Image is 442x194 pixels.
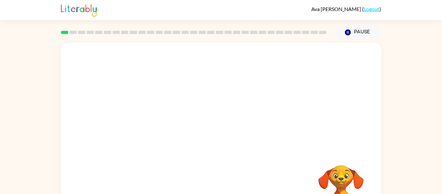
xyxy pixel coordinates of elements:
img: Literably [61,3,97,17]
div: ( ) [311,6,381,12]
button: Pause [334,25,381,40]
a: Logout [364,6,380,12]
span: Ava [PERSON_NAME] [311,6,362,12]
